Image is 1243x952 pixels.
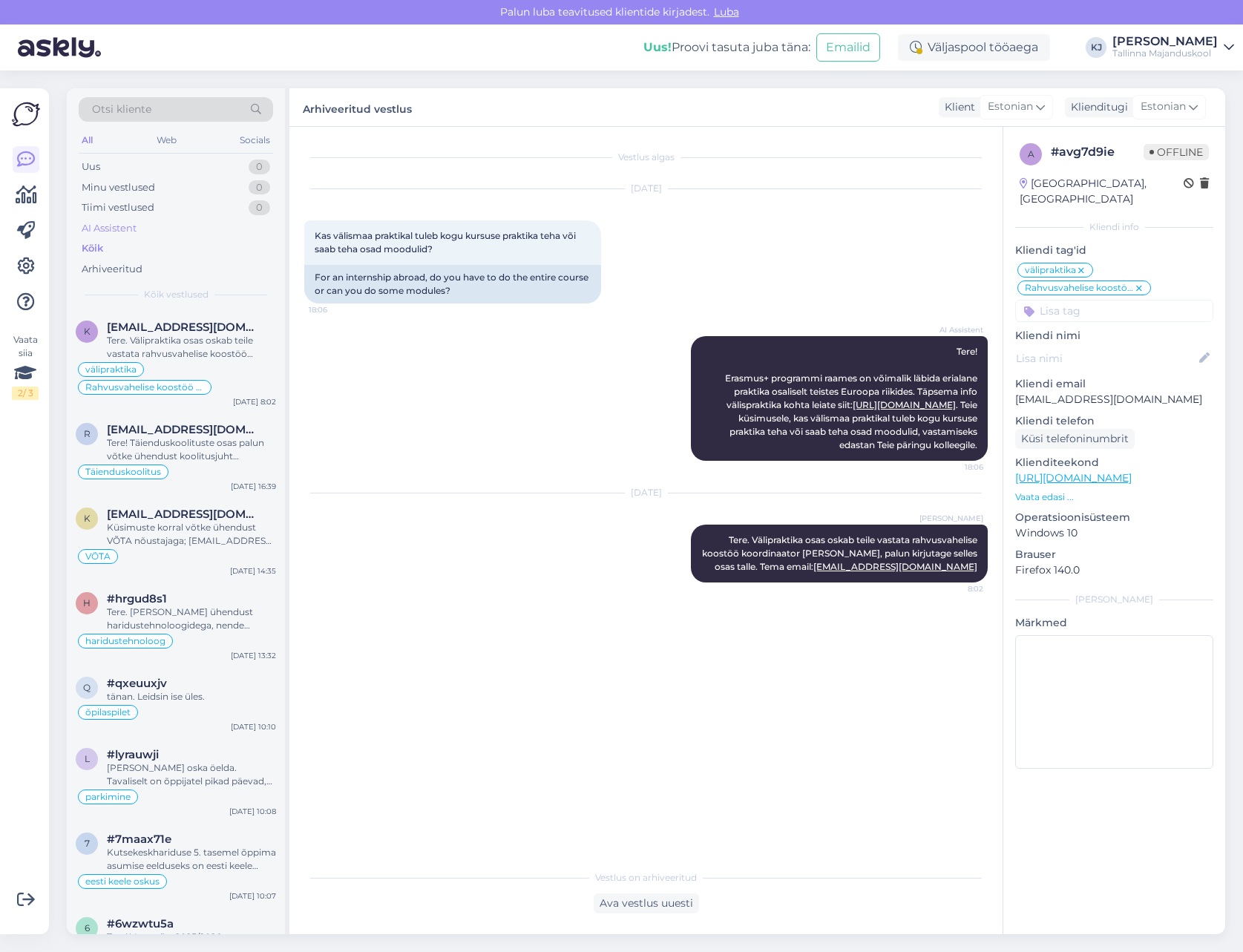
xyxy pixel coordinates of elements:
[1015,300,1213,322] input: Lisa tag
[1086,37,1106,58] div: KJ
[1015,376,1213,392] p: Kliendi email
[83,682,91,693] span: q
[107,917,174,930] span: #6wzwtu5a
[303,97,412,117] label: Arhiveeritud vestlus
[1015,615,1213,631] p: Märkmed
[229,806,276,817] div: [DATE] 10:08
[82,160,100,174] div: Uus
[1112,36,1218,47] div: [PERSON_NAME]
[702,534,980,572] span: Tere. Välipraktika osas oskab teile vastata rahvusvahelise koostöö koordinaator [PERSON_NAME], pa...
[1112,47,1218,59] div: Tallinna Majanduskool
[1016,350,1196,367] input: Lisa nimi
[231,721,276,732] div: [DATE] 10:10
[709,5,744,19] span: Luba
[1025,266,1076,275] span: välipraktika
[231,481,276,492] div: [DATE] 16:39
[12,387,39,400] div: 2 / 3
[85,383,204,392] span: Rahvusvahelise koostöö koordinaator
[939,99,975,115] div: Klient
[107,321,261,334] span: kart.parbo@tmk.edu.ee
[107,605,276,632] div: Tere. [PERSON_NAME] ühendust haridustehnoloogidega, nende kontaktid leiad siit: [URL][DOMAIN_NAME]
[82,221,137,236] div: AI Assistent
[304,265,601,303] div: For an internship abroad, do you have to do the entire course or can you do some modules?
[1015,525,1213,541] p: Windows 10
[304,151,988,164] div: Vestlus algas
[1015,562,1213,578] p: Firefox 140.0
[233,396,276,407] div: [DATE] 8:02
[643,39,810,56] div: Proovi tasuta juba täna:
[84,326,91,337] span: k
[229,890,276,902] div: [DATE] 10:07
[231,650,276,661] div: [DATE] 13:32
[92,102,151,117] span: Otsi kliente
[85,552,111,561] span: VÕTA
[85,708,131,717] span: õpilaspilet
[1015,510,1213,525] p: Operatsioonisüsteem
[643,40,672,54] b: Uus!
[85,637,165,646] span: haridustehnoloog
[230,565,276,577] div: [DATE] 14:35
[12,333,39,400] div: Vaata siia
[82,180,155,195] div: Minu vestlused
[107,592,167,605] span: #hrgud8s1
[85,792,131,801] span: parkimine
[309,304,364,315] span: 18:06
[898,34,1050,61] div: Väljaspool tööaega
[1015,593,1213,606] div: [PERSON_NAME]
[84,513,91,524] span: k
[1015,220,1213,234] div: Kliendi info
[237,131,273,150] div: Socials
[928,324,983,335] span: AI Assistent
[594,893,699,913] div: Ava vestlus uuesti
[813,561,977,572] a: [EMAIL_ADDRESS][DOMAIN_NAME]
[1028,148,1034,160] span: a
[85,753,90,764] span: l
[84,428,91,439] span: r
[107,423,261,436] span: reelikavaino3@gmail.com
[107,677,167,690] span: #qxeuuxjv
[79,131,96,150] div: All
[85,922,90,933] span: 6
[1015,547,1213,562] p: Brauser
[595,871,697,884] span: Vestlus on arhiveeritud
[988,99,1033,115] span: Estonian
[1020,176,1184,207] div: [GEOGRAPHIC_DATA], [GEOGRAPHIC_DATA]
[107,334,276,361] div: Tere. Välipraktika osas oskab teile vastata rahvusvahelise koostöö koordinaator [PERSON_NAME], pa...
[1065,99,1128,115] div: Klienditugi
[85,365,137,374] span: välipraktika
[107,846,276,873] div: Kutsekeskhariduse 5. tasemel õppima asumise eelduseks on eesti keele oskus vähemalt B2 tasemel.
[1015,243,1213,258] p: Kliendi tag'id
[107,508,261,521] span: kristel.soome@tmk.edu.ee
[1144,144,1209,160] span: Offline
[107,436,276,463] div: Tere! Täienduskoolituste osas palun võtke ühendust koolitusjuht [PERSON_NAME]-ga [EMAIL_ADDRESS][...
[1015,392,1213,407] p: [EMAIL_ADDRESS][DOMAIN_NAME]
[249,200,270,215] div: 0
[249,180,270,195] div: 0
[12,100,40,128] img: Askly Logo
[107,690,276,703] div: tänan. Leidsin ise üles.
[83,597,91,608] span: h
[1015,413,1213,429] p: Kliendi telefon
[82,200,154,215] div: Tiimi vestlused
[1051,143,1144,161] div: # avg7d9ie
[85,467,161,476] span: Täienduskoolitus
[816,33,880,62] button: Emailid
[304,486,988,499] div: [DATE]
[304,182,988,195] div: [DATE]
[1015,490,1213,504] p: Vaata edasi ...
[144,288,209,301] span: Kõik vestlused
[1015,471,1132,485] a: [URL][DOMAIN_NAME]
[154,131,180,150] div: Web
[1025,283,1134,292] span: Rahvusvahelise koostöö koordinaator
[1015,429,1135,449] div: Küsi telefoninumbrit
[249,160,270,174] div: 0
[82,241,103,256] div: Kõik
[315,230,578,255] span: Kas välismaa praktikal tuleb kogu kursuse praktika teha või saab teha osad moodulid?
[85,838,90,849] span: 7
[919,513,983,524] span: [PERSON_NAME]
[107,521,276,548] div: Küsimuste korral võtke ühendust VÕTA nõustajaga; [EMAIL_ADDRESS][DOMAIN_NAME]
[85,877,160,886] span: eesti keele oskus
[82,262,142,277] div: Arhiveeritud
[107,748,159,761] span: #lyrauwji
[853,399,956,410] a: [URL][DOMAIN_NAME]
